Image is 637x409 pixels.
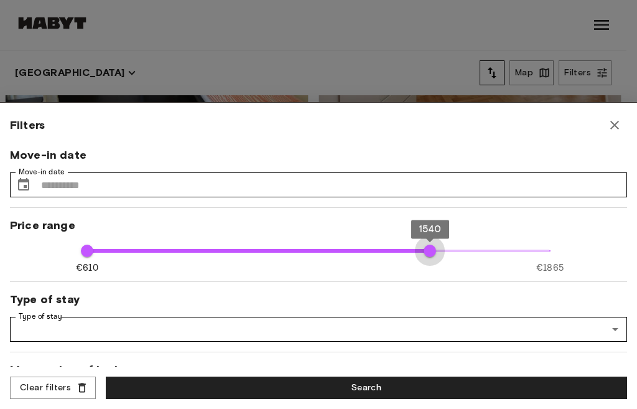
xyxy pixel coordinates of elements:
button: Clear filters [10,377,96,400]
span: Price range [10,218,627,233]
span: Filters [10,118,45,133]
label: Move-in date [19,167,65,177]
button: Choose date [11,172,36,197]
span: €1865 [536,261,564,275]
span: €610 [76,261,98,275]
span: 1540 [419,223,442,235]
span: Max number of bedrooms [10,362,627,377]
span: Type of stay [10,292,627,307]
label: Type of stay [19,311,62,322]
button: Search [106,377,627,400]
span: Move-in date [10,148,627,162]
